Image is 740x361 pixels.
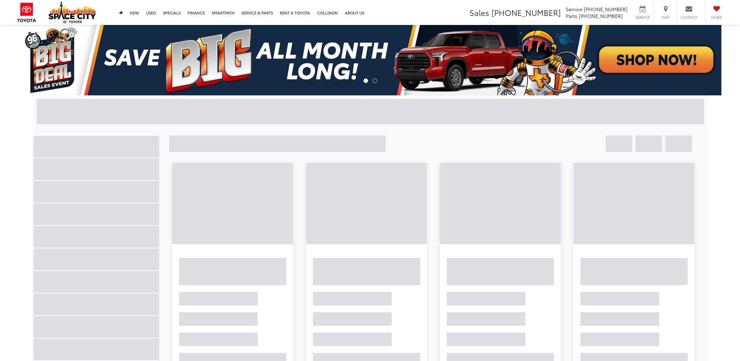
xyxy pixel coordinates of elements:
[584,6,628,13] span: [PHONE_NUMBER]
[491,7,561,18] span: [PHONE_NUMBER]
[566,6,582,13] span: Service
[48,1,96,23] img: Space City Toyota
[566,12,577,19] span: Parts
[470,7,489,18] span: Sales
[19,25,721,95] img: Big Deal Sales Event
[681,15,697,20] span: Contact
[579,12,623,19] span: [PHONE_NUMBER]
[658,15,673,20] span: Map
[709,15,724,20] span: Saved
[635,15,650,20] span: Service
